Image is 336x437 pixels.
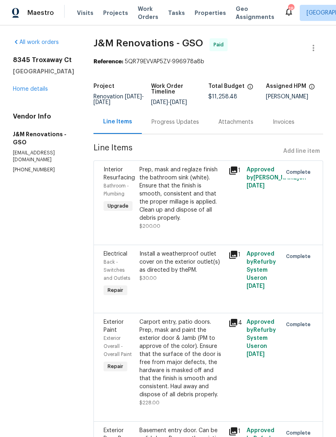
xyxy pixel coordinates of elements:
span: [DATE] [247,183,265,189]
span: J&M Renovations - GSO [93,38,203,48]
span: $228.00 [139,400,160,405]
span: $11,258.48 [208,94,237,100]
div: 4 [228,318,241,328]
span: Line Items [93,144,280,159]
span: Renovation [93,94,144,105]
h5: [GEOGRAPHIC_DATA] [13,67,74,75]
span: Repair [104,362,127,370]
span: Visits [77,9,93,17]
div: 1 [228,250,241,260]
span: $200.00 [139,224,160,229]
a: All work orders [13,40,59,45]
span: The hpm assigned to this work order. [309,83,315,94]
span: - [151,100,187,105]
h5: Project [93,83,114,89]
span: Geo Assignments [236,5,274,21]
div: Invoices [273,118,295,126]
span: Projects [103,9,128,17]
h5: Work Order Timeline [151,83,209,95]
span: Approved by Refurby System User on [247,251,276,289]
div: Attachments [218,118,253,126]
h2: 8345 Troxaway Ct [13,56,74,64]
span: [DATE] [93,100,110,105]
span: The total cost of line items that have been proposed by Opendoor. This sum includes line items th... [247,83,253,94]
span: Complete [286,168,314,176]
span: Maestro [27,9,54,17]
span: Work Orders [138,5,158,21]
span: Exterior Paint [104,319,124,333]
span: Complete [286,252,314,260]
span: Approved by Refurby System User on [247,319,276,357]
span: [DATE] [151,100,168,105]
h5: Assigned HPM [266,83,306,89]
h5: Total Budget [208,83,245,89]
div: 1 [228,166,241,175]
span: Electrical [104,251,127,257]
span: [DATE] [125,94,142,100]
span: Interior Resurfacing [104,167,135,181]
div: 18 [288,5,294,13]
span: [DATE] [170,100,187,105]
span: [DATE] [247,352,265,357]
span: - [93,94,144,105]
h5: J&M Renovations - GSO [13,130,74,146]
div: Line Items [103,118,132,126]
span: Bathroom - Plumbing [104,183,129,196]
div: [PERSON_NAME] [266,94,324,100]
span: Repair [104,286,127,294]
span: Approved by [PERSON_NAME] on [247,167,306,189]
span: Back - Switches and Outlets [104,260,130,281]
div: Prep, mask and reglaze finish the bathroom sink (white). Ensure that the finish is smooth, consis... [139,166,224,222]
b: Reference: [93,59,123,65]
h4: Vendor Info [13,112,74,121]
a: Home details [13,86,48,92]
span: Exterior Overall - Overall Paint [104,336,132,357]
span: Complete [286,429,314,437]
span: Properties [195,9,226,17]
span: Upgrade [104,202,132,210]
div: Carport entry, patio doors. Prep, mask and paint the exterior door & Jamb (PM to approve of the c... [139,318,224,399]
span: Complete [286,320,314,329]
div: 1 [228,427,241,436]
span: Tasks [168,10,185,16]
span: $30.00 [139,276,157,281]
div: Install a weatherproof outlet cover on the exterior outlet(s) as directed by thePM. [139,250,224,274]
span: Paid [214,41,227,49]
p: [PHONE_NUMBER] [13,166,74,173]
div: Progress Updates [151,118,199,126]
span: [DATE] [247,283,265,289]
div: 5QR79EVVAP5ZV-996978a8b [93,58,323,66]
p: [EMAIL_ADDRESS][DOMAIN_NAME] [13,150,74,163]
